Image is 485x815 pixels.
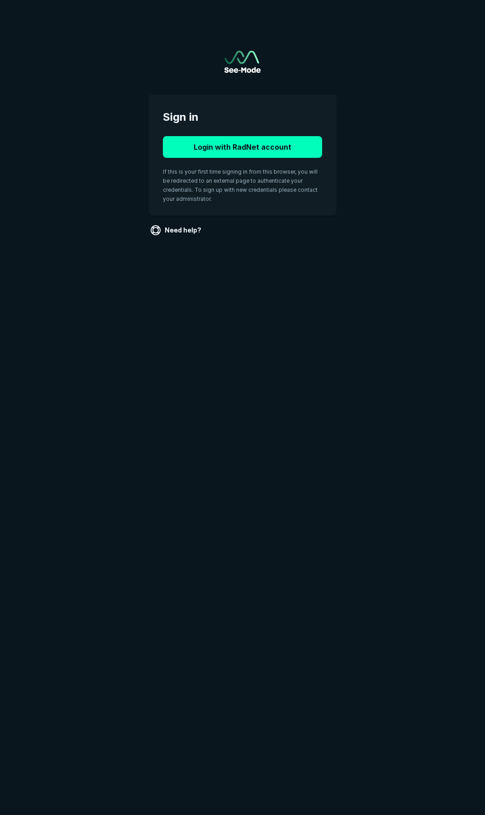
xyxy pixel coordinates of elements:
[163,136,322,158] button: Login with RadNet account
[148,223,205,237] a: Need help?
[163,168,318,202] span: If this is your first time signing in from this browser, you will be redirected to an external pa...
[224,51,261,73] img: See-Mode Logo
[224,51,261,73] a: Go to sign in
[163,109,322,125] span: Sign in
